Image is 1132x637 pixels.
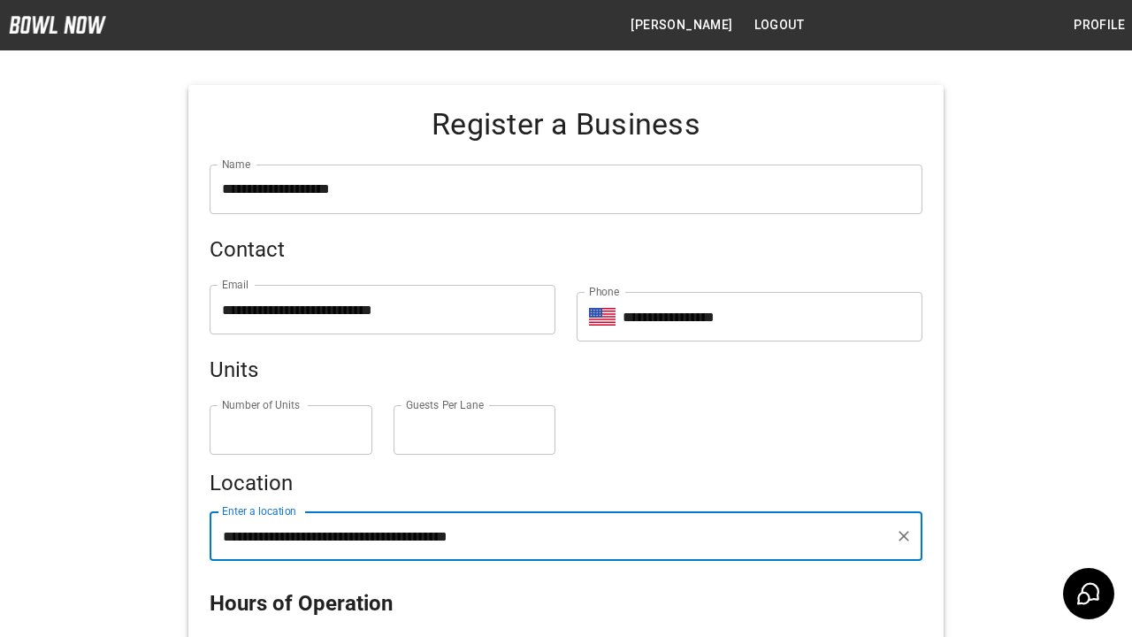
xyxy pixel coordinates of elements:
button: Logout [747,9,811,42]
img: logo [9,16,106,34]
button: Select country [589,303,616,330]
h5: Location [210,469,922,497]
button: Clear [891,524,916,549]
h5: Units [210,356,922,384]
label: Phone [589,284,619,299]
h5: Hours of Operation [210,589,922,618]
button: Profile [1067,9,1132,42]
button: [PERSON_NAME] [623,9,739,42]
h4: Register a Business [210,106,922,143]
h5: Contact [210,235,922,264]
